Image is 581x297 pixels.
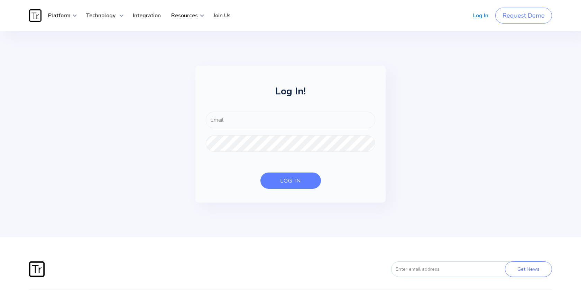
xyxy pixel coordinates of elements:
[280,177,301,184] div: log in
[206,112,375,128] input: Email
[128,5,166,26] a: Integration
[391,261,517,277] input: Enter email address
[29,9,41,22] img: Traces Logo
[468,5,494,26] a: Log In
[206,86,375,103] h1: Log In!
[171,12,198,19] strong: Resources
[505,261,552,277] input: Get News
[208,5,236,26] a: Join Us
[495,8,552,24] a: Request Demo
[29,261,45,277] img: Traces Logo
[86,12,116,19] strong: Technology
[48,12,71,19] strong: Platform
